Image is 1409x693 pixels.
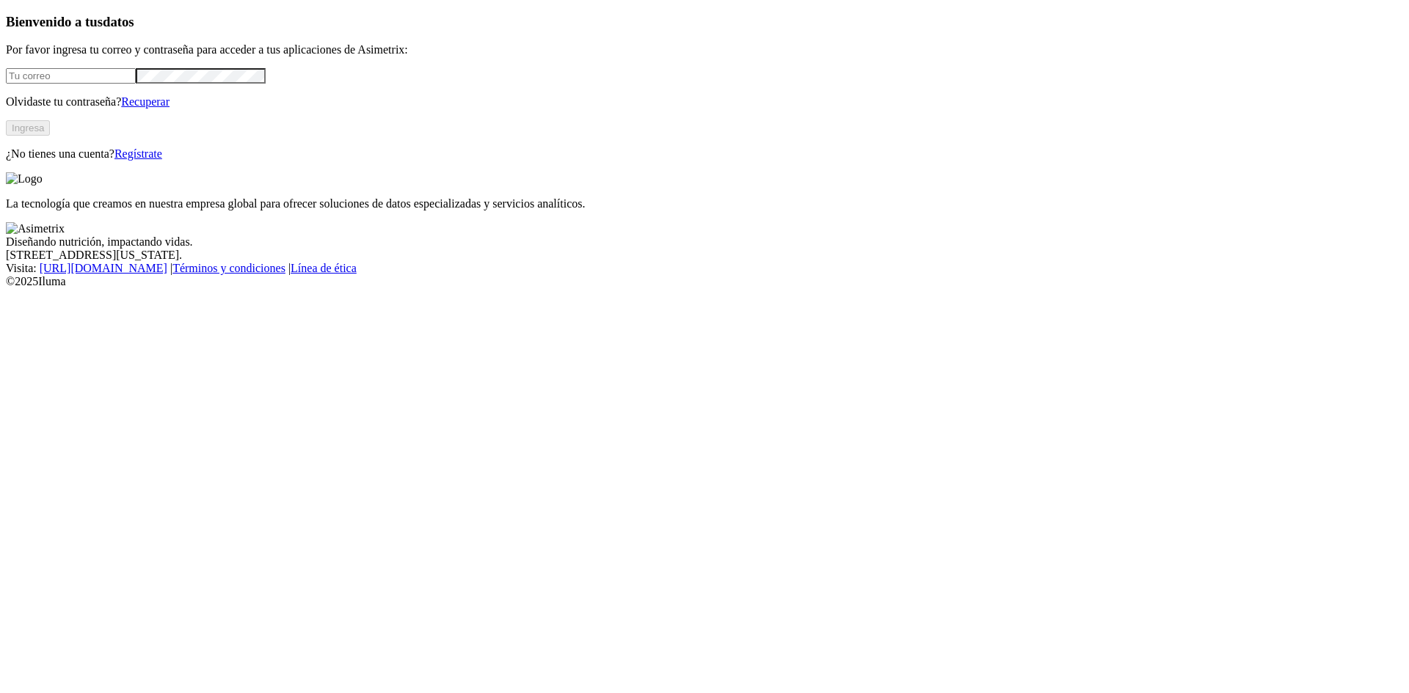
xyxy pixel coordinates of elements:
[6,14,1403,30] h3: Bienvenido a tus
[6,147,1403,161] p: ¿No tienes una cuenta?
[6,222,65,235] img: Asimetrix
[6,172,43,186] img: Logo
[172,262,285,274] a: Términos y condiciones
[291,262,357,274] a: Línea de ética
[40,262,167,274] a: [URL][DOMAIN_NAME]
[6,235,1403,249] div: Diseñando nutrición, impactando vidas.
[6,262,1403,275] div: Visita : | |
[6,275,1403,288] div: © 2025 Iluma
[6,43,1403,56] p: Por favor ingresa tu correo y contraseña para acceder a tus aplicaciones de Asimetrix:
[121,95,170,108] a: Recuperar
[114,147,162,160] a: Regístrate
[6,120,50,136] button: Ingresa
[6,68,136,84] input: Tu correo
[6,197,1403,210] p: La tecnología que creamos en nuestra empresa global para ofrecer soluciones de datos especializad...
[6,249,1403,262] div: [STREET_ADDRESS][US_STATE].
[103,14,134,29] span: datos
[6,95,1403,109] p: Olvidaste tu contraseña?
